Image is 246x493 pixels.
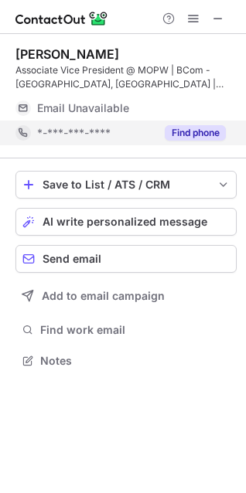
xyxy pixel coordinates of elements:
span: Notes [40,354,231,368]
span: Send email [43,253,101,265]
button: Find work email [15,319,237,341]
span: Add to email campaign [42,290,165,302]
div: Save to List / ATS / CRM [43,178,210,191]
button: Notes [15,350,237,372]
button: Add to email campaign [15,282,237,310]
span: Email Unavailable [37,101,129,115]
span: Find work email [40,323,231,337]
button: Send email [15,245,237,273]
div: [PERSON_NAME] [15,46,119,62]
div: Associate Vice President @ MOPW | BCom - [GEOGRAPHIC_DATA], [GEOGRAPHIC_DATA] | MBA - [GEOGRAPHIC... [15,63,237,91]
button: save-profile-one-click [15,171,237,199]
span: AI write personalized message [43,216,207,228]
img: ContactOut v5.3.10 [15,9,108,28]
button: Reveal Button [165,125,226,141]
button: AI write personalized message [15,208,237,236]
